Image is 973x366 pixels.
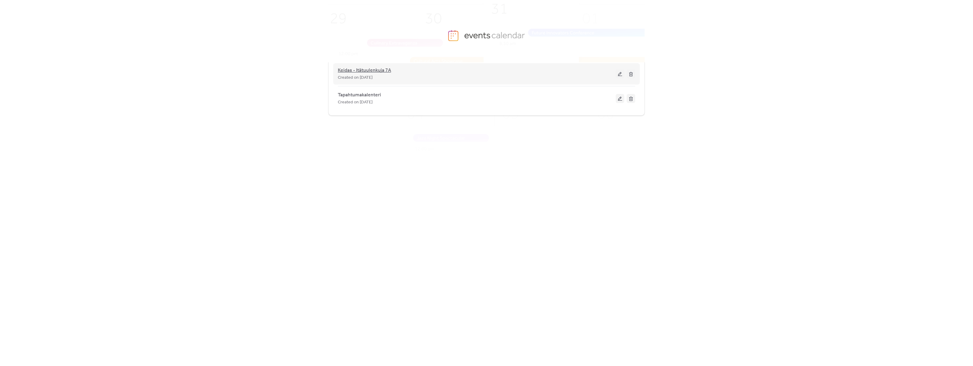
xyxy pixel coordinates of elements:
span: Created on [DATE] [338,99,372,106]
a: Keidas - Itätuulenkuja 7A [338,69,391,72]
span: Tapahtumakalenteri [338,91,381,99]
span: Created on [DATE] [338,74,372,81]
span: Keidas - Itätuulenkuja 7A [338,67,391,74]
a: Tapahtumakalenteri [338,93,381,97]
